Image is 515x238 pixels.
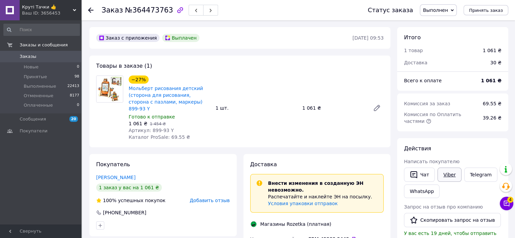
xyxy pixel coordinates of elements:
[77,64,79,70] span: 0
[268,193,378,200] p: Распечатайте и наклейте ЭН на посылку.
[129,114,175,120] span: Готово к отправке
[479,110,506,125] div: 39.26 ₴
[268,180,364,193] span: Внести изменения в созданную ЭН невозможно.
[20,128,47,134] span: Покупатели
[404,112,461,124] span: Комиссия по Оплатить частями
[464,5,508,15] button: Принять заказ
[150,122,166,126] span: 1 454 ₴
[250,161,277,168] span: Доставка
[404,60,427,65] span: Доставка
[129,121,147,126] span: 1 061 ₴
[96,161,130,168] span: Покупатель
[370,101,384,115] a: Редактировать
[24,64,39,70] span: Новые
[102,209,147,216] div: [PHONE_NUMBER]
[96,175,135,180] a: [PERSON_NAME]
[88,7,93,14] div: Вернуться назад
[77,102,79,108] span: 0
[129,128,174,133] span: Артикул: 899-93 Y
[3,24,80,36] input: Поиск
[20,116,46,122] span: Сообщения
[404,78,442,83] span: Всего к оплате
[500,197,513,210] button: Чат с покупателем4
[102,6,123,14] span: Заказ
[213,103,299,113] div: 1 шт.
[24,102,53,108] span: Оплаченные
[404,101,450,106] span: Комиссия за заказ
[486,55,506,70] div: 30 ₴
[129,134,190,140] span: Каталог ProSale: 69.55 ₴
[300,103,367,113] div: 1 061 ₴
[24,83,56,89] span: Выполненные
[259,221,333,228] div: Магазины Rozetka (платная)
[96,34,159,42] div: Заказ с приложения
[96,197,166,204] div: успешных покупок
[352,35,384,41] time: [DATE] 09:53
[404,159,459,164] span: Написать покупателю
[24,74,47,80] span: Принятые
[96,183,162,192] div: 1 заказ у вас на 1 061 ₴
[96,76,123,102] img: Мольберт рисования детский (сторона для рисования, сторона с пазлами, маркеры) 899-93 Y
[483,101,501,106] span: 69.55 ₴
[404,48,423,53] span: 1 товар
[404,34,421,41] span: Итого
[70,93,79,99] span: 8177
[74,74,79,80] span: 98
[96,63,152,69] span: Товары в заказе (1)
[404,145,431,152] span: Действия
[481,78,501,83] b: 1 061 ₴
[423,7,448,13] span: Выполнен
[20,53,36,60] span: Заказы
[469,8,503,13] span: Принять заказ
[129,86,203,111] a: Мольберт рисования детский (сторона для рисования, сторона с пазлами, маркеры) 899-93 Y
[103,198,116,203] span: 100%
[162,34,199,42] div: Выплачен
[190,198,230,203] span: Добавить отзыв
[368,7,413,14] div: Статус заказа
[404,213,501,227] button: Скопировать запрос на отзыв
[464,168,497,182] a: Telegram
[404,204,483,210] span: Запрос на отзыв про компанию
[24,93,53,99] span: Отмененные
[67,83,79,89] span: 22413
[125,6,173,14] span: №364473763
[22,4,73,10] span: Круті Тачки 👍
[69,116,78,122] span: 20
[129,75,149,84] div: −27%
[268,201,338,206] a: Условия упаковки отправок
[404,168,435,182] button: Чат
[437,168,461,182] a: Viber
[507,197,513,203] span: 4
[483,47,501,54] div: 1 061 ₴
[20,42,68,48] span: Заказы и сообщения
[22,10,81,16] div: Ваш ID: 3656453
[404,185,439,198] a: WhatsApp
